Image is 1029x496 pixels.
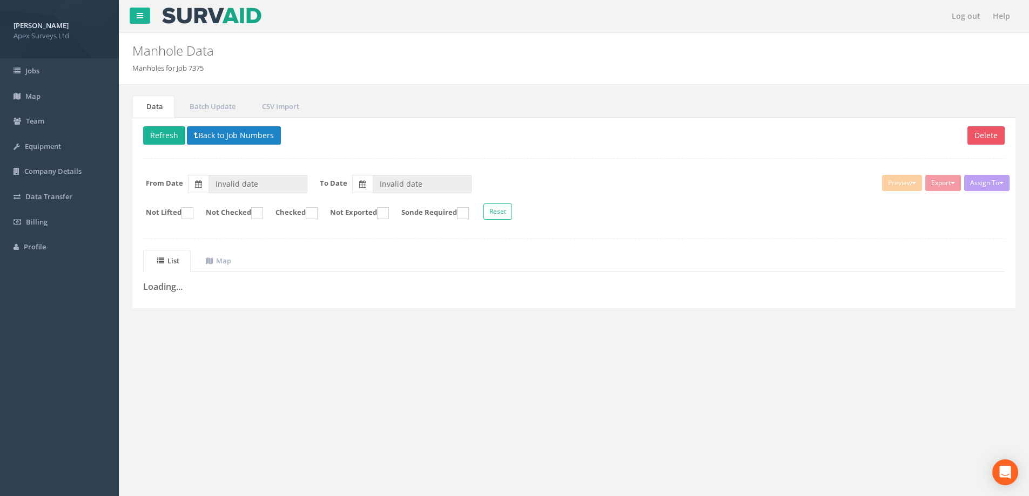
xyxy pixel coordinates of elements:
[135,207,193,219] label: Not Lifted
[967,126,1005,145] button: Delete
[319,207,389,219] label: Not Exported
[157,256,179,266] uib-tab-heading: List
[14,18,105,40] a: [PERSON_NAME] Apex Surveys Ltd
[25,91,41,101] span: Map
[882,175,922,191] button: Preview
[14,31,105,41] span: Apex Surveys Ltd
[320,178,347,188] label: To Date
[248,96,311,118] a: CSV Import
[14,21,69,30] strong: [PERSON_NAME]
[265,207,318,219] label: Checked
[143,282,1005,292] h3: Loading...
[925,175,961,191] button: Export
[24,242,46,252] span: Profile
[373,175,472,193] input: To Date
[143,250,191,272] a: List
[192,250,243,272] a: Map
[992,459,1018,485] div: Open Intercom Messenger
[146,178,183,188] label: From Date
[187,126,281,145] button: Back to Job Numbers
[24,166,82,176] span: Company Details
[964,175,1010,191] button: Assign To
[206,256,231,266] uib-tab-heading: Map
[176,96,247,118] a: Batch Update
[25,141,61,151] span: Equipment
[25,192,72,201] span: Data Transfer
[132,63,204,73] li: Manholes for Job 7375
[483,203,512,220] button: Reset
[26,217,48,227] span: Billing
[209,175,307,193] input: From Date
[195,207,263,219] label: Not Checked
[26,116,44,126] span: Team
[132,44,866,58] h2: Manhole Data
[391,207,469,219] label: Sonde Required
[25,66,39,76] span: Jobs
[143,126,185,145] button: Refresh
[132,96,174,118] a: Data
